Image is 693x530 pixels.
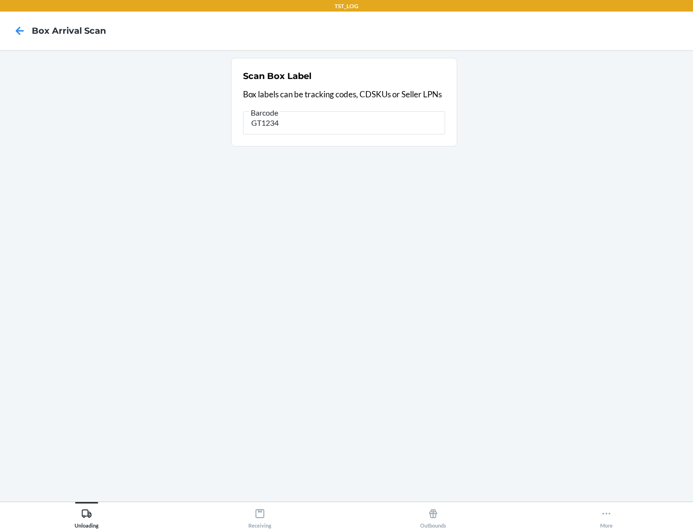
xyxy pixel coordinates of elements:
[243,70,311,82] h2: Scan Box Label
[75,504,99,529] div: Unloading
[173,502,346,529] button: Receiving
[520,502,693,529] button: More
[346,502,520,529] button: Outbounds
[243,111,445,134] input: Barcode
[249,108,280,118] span: Barcode
[32,25,106,37] h4: Box Arrival Scan
[243,88,445,101] p: Box labels can be tracking codes, CDSKUs or Seller LPNs
[420,504,446,529] div: Outbounds
[334,2,359,11] p: TST_LOG
[248,504,271,529] div: Receiving
[600,504,613,529] div: More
